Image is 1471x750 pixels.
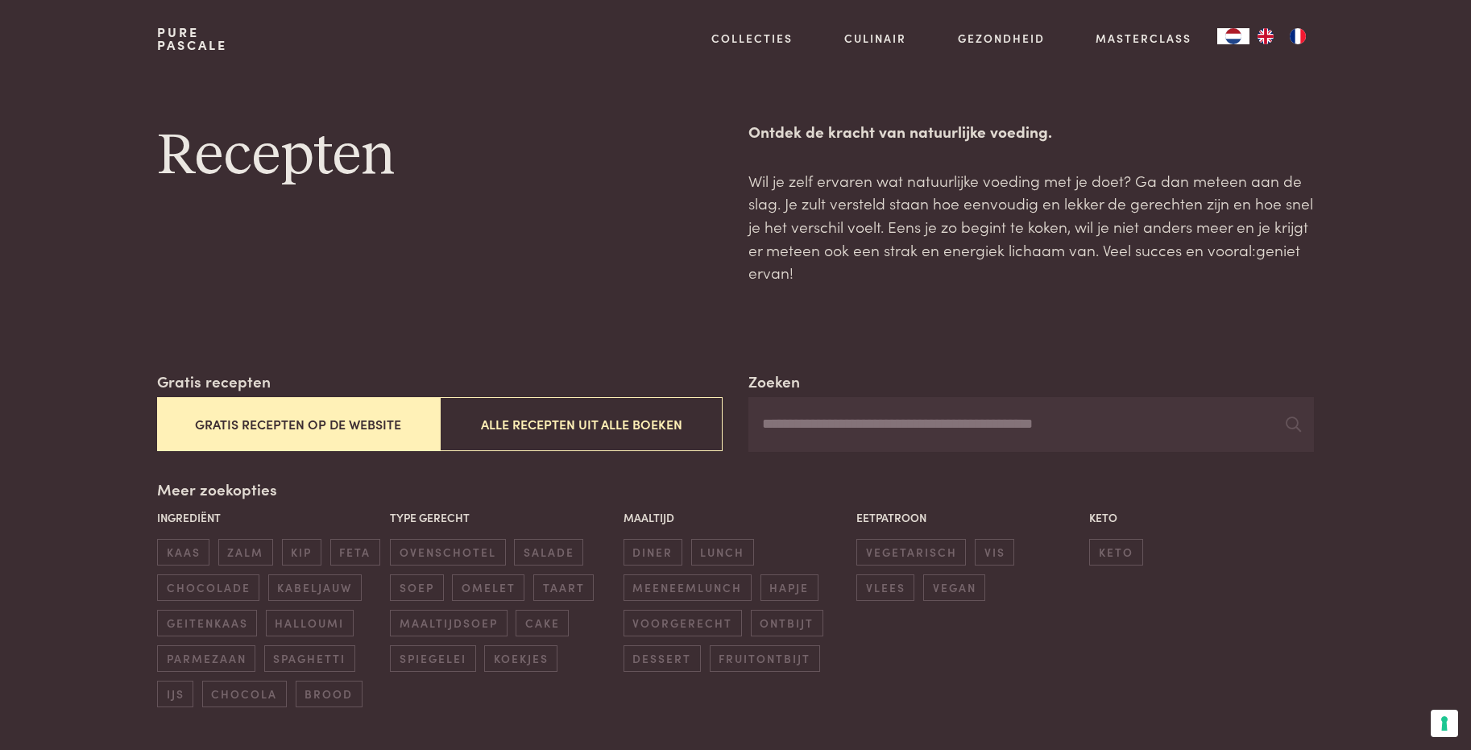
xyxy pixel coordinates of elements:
[1217,28,1314,44] aside: Language selected: Nederlands
[748,370,800,393] label: Zoeken
[390,645,475,672] span: spiegelei
[711,30,793,47] a: Collecties
[157,120,723,193] h1: Recepten
[157,539,209,566] span: kaas
[390,539,505,566] span: ovenschotel
[157,26,227,52] a: PurePascale
[958,30,1045,47] a: Gezondheid
[1282,28,1314,44] a: FR
[856,509,1081,526] p: Eetpatroon
[296,681,363,707] span: brood
[330,539,380,566] span: feta
[282,539,321,566] span: kip
[157,681,193,707] span: ijs
[452,574,524,601] span: omelet
[516,610,569,636] span: cake
[440,397,723,451] button: Alle recepten uit alle boeken
[268,574,362,601] span: kabeljauw
[1096,30,1191,47] a: Masterclass
[202,681,287,707] span: chocola
[390,574,443,601] span: soep
[624,539,682,566] span: diner
[975,539,1014,566] span: vis
[1217,28,1249,44] a: NL
[844,30,906,47] a: Culinair
[1089,509,1314,526] p: Keto
[624,610,742,636] span: voorgerecht
[923,574,985,601] span: vegan
[760,574,818,601] span: hapje
[266,610,354,636] span: halloumi
[1431,710,1458,737] button: Uw voorkeuren voor toestemming voor trackingtechnologieën
[157,370,271,393] label: Gratis recepten
[710,645,820,672] span: fruitontbijt
[514,539,583,566] span: salade
[157,509,382,526] p: Ingrediënt
[751,610,823,636] span: ontbijt
[624,509,848,526] p: Maaltijd
[748,120,1052,142] strong: Ontdek de kracht van natuurlijke voeding.
[484,645,557,672] span: koekjes
[390,610,507,636] span: maaltijdsoep
[157,645,255,672] span: parmezaan
[748,169,1314,284] p: Wil je zelf ervaren wat natuurlijke voeding met je doet? Ga dan meteen aan de slag. Je zult verst...
[218,539,273,566] span: zalm
[1217,28,1249,44] div: Language
[157,610,257,636] span: geitenkaas
[157,397,440,451] button: Gratis recepten op de website
[691,539,754,566] span: lunch
[390,509,615,526] p: Type gerecht
[624,574,752,601] span: meeneemlunch
[1249,28,1314,44] ul: Language list
[264,645,355,672] span: spaghetti
[856,574,914,601] span: vlees
[1249,28,1282,44] a: EN
[157,574,259,601] span: chocolade
[624,645,701,672] span: dessert
[533,574,594,601] span: taart
[856,539,966,566] span: vegetarisch
[1089,539,1142,566] span: keto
